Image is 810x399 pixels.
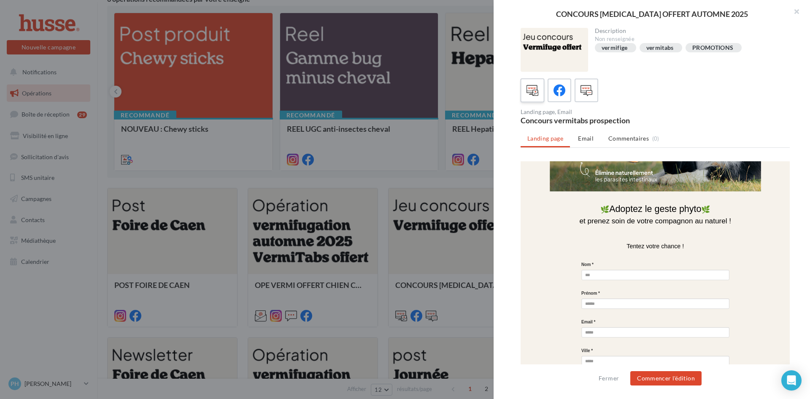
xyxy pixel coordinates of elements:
label: Email * [85,221,292,230]
div: Open Intercom Messenger [781,370,802,391]
span: Adoptez le geste phyto [124,59,253,73]
div: Description [595,28,783,34]
div: Landing page, Email [521,109,652,115]
span: 🌿 [111,61,124,73]
span: 🌿 [253,61,265,73]
span: (0) [652,135,659,142]
div: Non renseignée [595,35,783,43]
div: CONCOURS [MEDICAL_DATA] OFFERT AUTOMNE 2025 [507,10,796,18]
span: et prenez soin de votre compagnon au naturel ! [82,77,294,89]
div: PROMOTIONS [692,45,734,51]
span: Commentaires [608,134,649,143]
span: Email [578,135,594,142]
div: vermitabs [646,45,674,51]
span: Tentez votre chance ! [148,114,228,123]
label: Nom * [85,141,292,149]
button: Commencer l'édition [630,371,702,385]
button: Fermer [595,373,622,383]
div: vermifige [602,45,628,51]
div: Concours vermitabs prospection [521,117,652,124]
label: Prénom * [85,181,292,190]
label: Ville * [85,261,292,270]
